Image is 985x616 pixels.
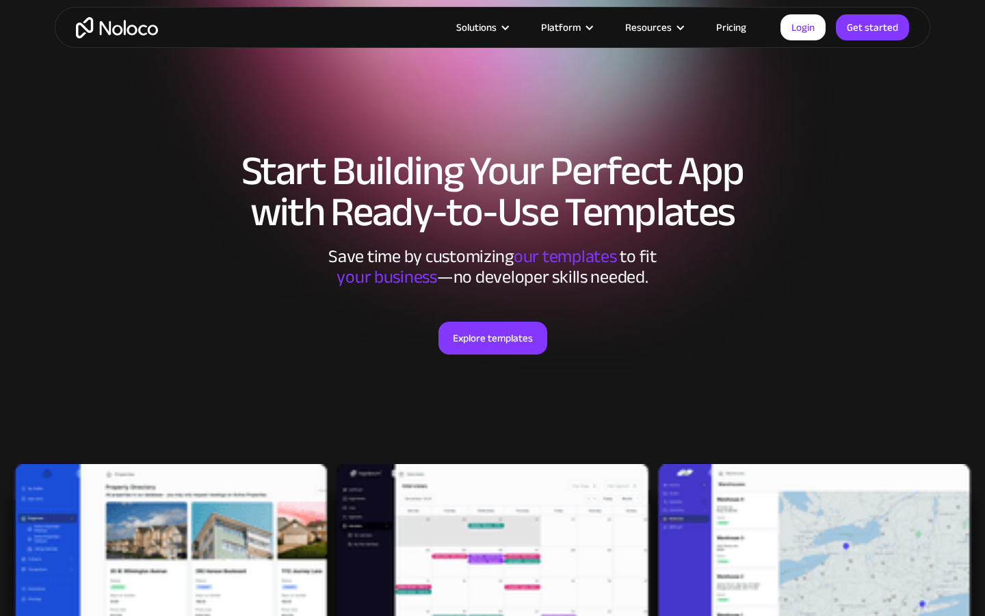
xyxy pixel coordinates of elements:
[836,14,909,40] a: Get started
[76,17,158,38] a: home
[68,151,917,233] h1: Start Building Your Perfect App with Ready-to-Use Templates
[438,322,547,355] a: Explore templates
[699,18,763,36] a: Pricing
[625,18,672,36] div: Resources
[456,18,497,36] div: Solutions
[514,240,617,273] span: our templates
[287,246,698,287] div: Save time by customizing to fit ‍ —no developer skills needed.
[337,260,437,294] span: your business
[780,14,826,40] a: Login
[524,18,608,36] div: Platform
[541,18,581,36] div: Platform
[439,18,524,36] div: Solutions
[608,18,699,36] div: Resources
